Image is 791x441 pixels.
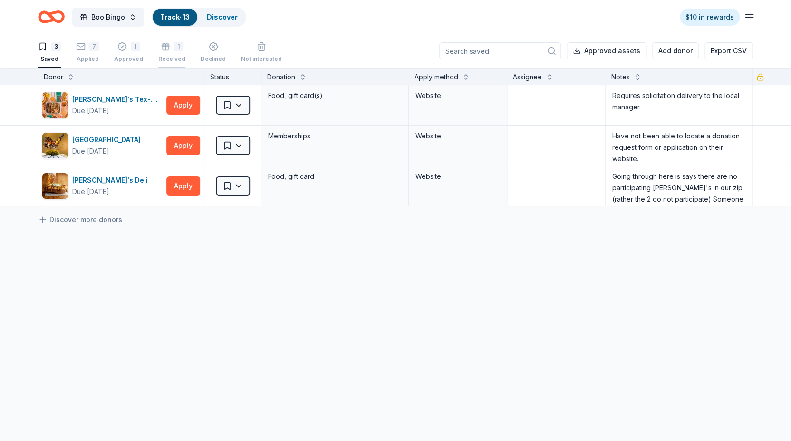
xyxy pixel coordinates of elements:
[114,55,143,63] div: Approved
[160,13,190,21] a: Track· 13
[42,173,68,199] img: Image for Jason's Deli
[38,55,61,63] div: Saved
[267,89,403,102] div: Food, gift card(s)
[267,129,403,143] div: Memberships
[152,8,246,27] button: Track· 13Discover
[439,42,561,59] input: Search saved
[42,173,163,199] button: Image for Jason's Deli[PERSON_NAME]'s DeliDue [DATE]
[72,175,152,186] div: [PERSON_NAME]'s Deli
[166,176,200,196] button: Apply
[241,55,282,63] div: Not interested
[680,9,740,26] a: $10 in rewards
[76,55,99,63] div: Applied
[158,38,185,68] button: 1Received
[38,214,122,225] a: Discover more donors
[89,42,99,51] div: 7
[415,171,500,182] div: Website
[114,38,143,68] button: 1Approved
[76,38,99,68] button: 7Applied
[42,92,163,118] button: Image for Chuy's Tex-Mex[PERSON_NAME]'s Tex-MexDue [DATE]
[38,38,61,68] button: 3Saved
[415,130,500,142] div: Website
[415,90,500,101] div: Website
[611,71,630,83] div: Notes
[607,167,752,205] textarea: Going through here is says there are no participating [PERSON_NAME]'s in our zip. (rather the 2 d...
[44,71,63,83] div: Donor
[607,86,752,124] textarea: Requires solicitation delivery to the local manager.
[42,133,68,158] img: Image for Huntsville Botanical Garden
[166,96,200,115] button: Apply
[158,55,185,63] div: Received
[241,38,282,68] button: Not interested
[72,186,109,197] div: Due [DATE]
[131,42,140,51] div: 1
[166,136,200,155] button: Apply
[607,127,752,165] textarea: Have not been able to locate a donation request form or application on their website.
[267,71,295,83] div: Donation
[513,71,542,83] div: Assignee
[72,8,144,27] button: Boo Bingo
[207,13,238,21] a: Discover
[72,94,163,105] div: [PERSON_NAME]'s Tex-Mex
[204,68,261,85] div: Status
[704,42,753,59] button: Export CSV
[201,38,226,68] button: Declined
[652,42,699,59] button: Add donor
[42,92,68,118] img: Image for Chuy's Tex-Mex
[72,105,109,117] div: Due [DATE]
[42,132,163,159] button: Image for Huntsville Botanical Garden[GEOGRAPHIC_DATA]Due [DATE]
[91,11,125,23] span: Boo Bingo
[51,42,61,51] div: 3
[201,55,226,63] div: Declined
[415,71,458,83] div: Apply method
[72,146,109,157] div: Due [DATE]
[267,170,403,183] div: Food, gift card
[567,42,646,59] button: Approved assets
[72,134,145,146] div: [GEOGRAPHIC_DATA]
[38,6,65,28] a: Home
[174,42,183,51] div: 1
